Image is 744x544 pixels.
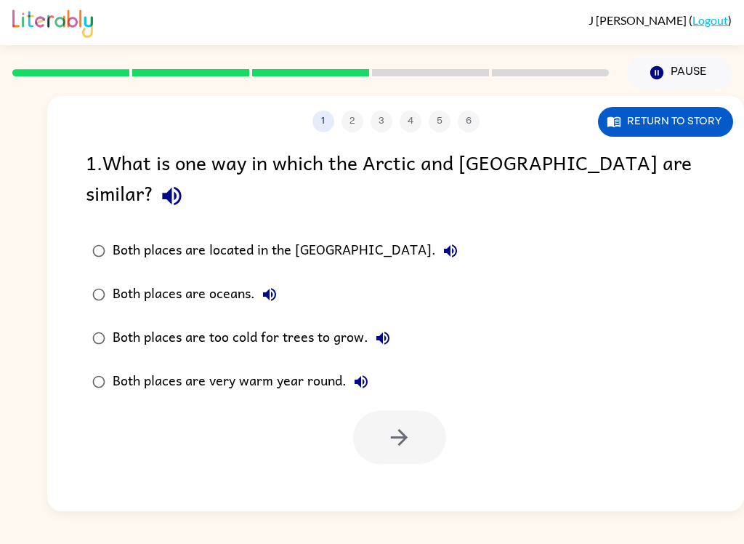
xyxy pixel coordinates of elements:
button: Both places are very warm year round. [347,367,376,396]
a: Logout [692,13,728,27]
div: Both places are located in the [GEOGRAPHIC_DATA]. [113,236,465,265]
div: ( ) [589,13,732,27]
div: Both places are too cold for trees to grow. [113,324,397,353]
span: J [PERSON_NAME] [589,13,689,27]
button: Return to story [598,107,733,137]
button: Both places are located in the [GEOGRAPHIC_DATA]. [436,236,465,265]
div: Both places are oceans. [113,280,284,309]
button: Both places are oceans. [255,280,284,309]
button: Both places are too cold for trees to grow. [368,324,397,353]
button: Pause [626,56,732,89]
button: 1 [312,111,334,132]
div: Both places are very warm year round. [113,367,376,396]
div: 1 . What is one way in which the Arctic and [GEOGRAPHIC_DATA] are similar? [86,147,705,215]
img: Literably [12,6,93,38]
